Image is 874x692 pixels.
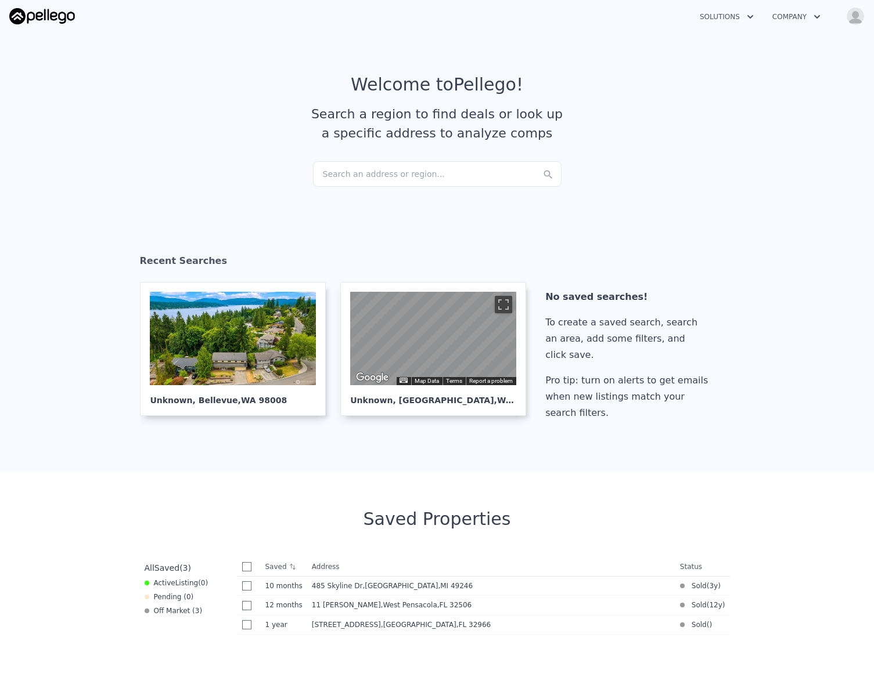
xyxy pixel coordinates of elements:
[150,385,316,406] div: Unknown , Bellevue
[495,296,512,313] button: Toggle fullscreen view
[685,581,710,590] span: Sold (
[415,377,439,385] button: Map Data
[265,581,303,590] time: 2024-10-30 04:35
[545,289,713,305] div: No saved searches!
[140,245,735,282] div: Recent Searches
[718,581,721,590] span: )
[307,557,675,577] th: Address
[763,6,830,27] button: Company
[312,582,363,590] span: 485 Skyline Dr
[307,104,567,143] div: Search a region to find deals or look up a specific address to analyze comps
[154,578,208,588] span: Active ( 0 )
[340,282,535,416] a: Map Unknown, [GEOGRAPHIC_DATA],WA 98359
[709,620,712,629] span: )
[446,378,462,384] a: Terms (opens in new tab)
[722,600,725,610] span: )
[353,370,391,385] img: Google
[545,372,713,421] div: Pro tip: turn on alerts to get emails when new listings match your search filters.
[362,582,477,590] span: , [GEOGRAPHIC_DATA]
[312,601,381,609] span: 11 [PERSON_NAME]
[145,562,191,574] div: All ( 3 )
[140,509,735,530] div: Saved Properties
[438,582,473,590] span: , MI 49246
[238,396,287,405] span: , WA 98008
[265,600,303,610] time: 2024-09-03 18:59
[456,621,491,629] span: , FL 32966
[469,378,513,384] a: Report a problem
[154,563,179,573] span: Saved
[545,314,713,363] div: To create a saved search, search an area, add some filters, and click save.
[353,370,391,385] a: Open this area in Google Maps (opens a new window)
[846,7,865,26] img: avatar
[381,601,477,609] span: , West Pensacola
[437,601,472,609] span: , FL 32506
[494,396,544,405] span: , WA 98359
[351,74,523,95] div: Welcome to Pellego !
[685,620,710,629] span: Sold (
[690,6,763,27] button: Solutions
[709,581,718,590] time: 2022-10-03 10:07
[709,600,722,610] time: 2013-05-14 13:00
[350,292,516,385] div: Street View
[685,600,710,610] span: Sold (
[140,282,335,416] a: Unknown, Bellevue,WA 98008
[675,557,730,577] th: Status
[350,292,516,385] div: Map
[261,557,307,576] th: Saved
[381,621,495,629] span: , [GEOGRAPHIC_DATA]
[312,621,381,629] span: [STREET_ADDRESS]
[175,579,199,587] span: Listing
[350,385,516,406] div: Unknown , [GEOGRAPHIC_DATA]
[145,606,203,615] div: Off Market ( 3 )
[400,378,408,383] button: Keyboard shortcuts
[9,8,75,24] img: Pellego
[265,620,303,629] time: 2024-07-12 19:42
[145,592,194,602] div: Pending ( 0 )
[313,161,562,187] div: Search an address or region...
